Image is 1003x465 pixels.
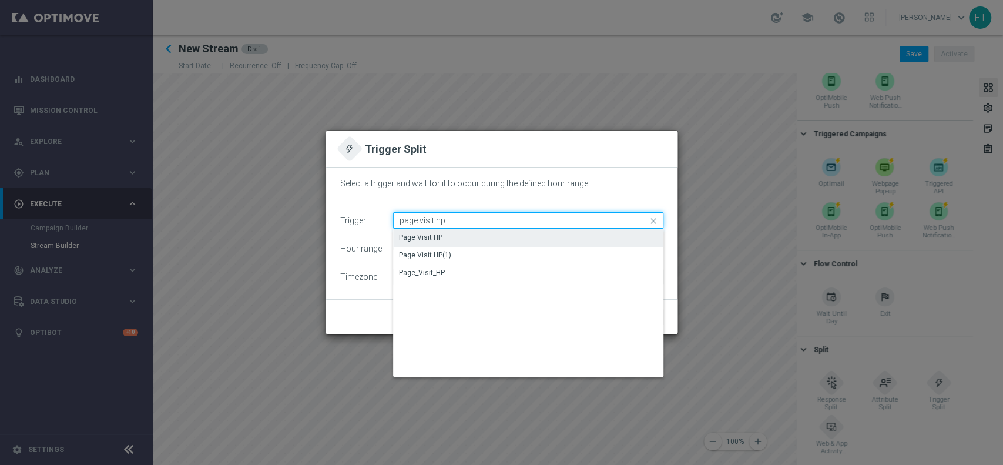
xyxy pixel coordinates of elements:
[393,247,663,265] div: Press SPACE to select this row.
[365,142,427,158] h2: Trigger Split
[346,145,353,153] img: split-by-trigger.svg
[399,267,445,278] div: Page_Visit_HP
[393,265,663,282] div: Press SPACE to select this row.
[648,213,660,229] i: close
[399,250,451,260] div: Page Visit HP(1)
[340,179,663,212] div: Select a trigger and wait for it to occur during the defined hour range
[340,216,393,226] div: Trigger
[393,212,663,229] input: Quick find
[340,244,393,254] div: Hour range
[399,232,442,243] div: Page Visit HP
[393,229,663,247] div: Press SPACE to select this row.
[340,272,393,282] div: Timezone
